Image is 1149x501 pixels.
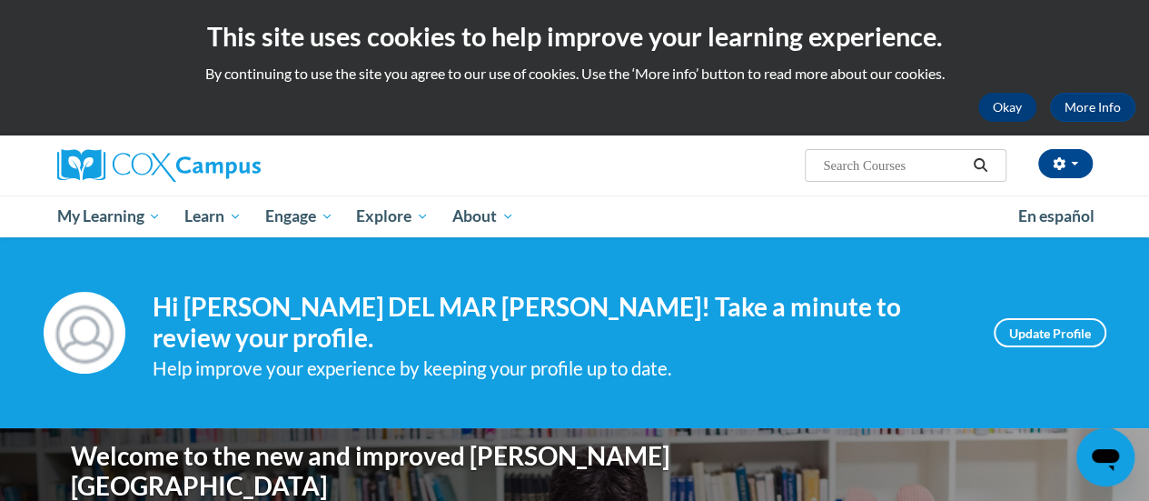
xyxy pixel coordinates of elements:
[57,149,261,182] img: Cox Campus
[45,195,173,237] a: My Learning
[994,318,1106,347] a: Update Profile
[441,195,526,237] a: About
[978,93,1036,122] button: Okay
[1076,428,1134,486] iframe: Button to launch messaging window
[173,195,253,237] a: Learn
[1006,197,1106,235] a: En español
[966,155,994,176] button: Search
[153,354,966,384] div: Help improve your experience by keeping your profile up to date.
[344,195,441,237] a: Explore
[56,205,161,227] span: My Learning
[44,292,125,374] img: Profile Image
[14,64,1135,84] p: By continuing to use the site you agree to our use of cookies. Use the ‘More info’ button to read...
[1018,206,1095,225] span: En español
[14,18,1135,55] h2: This site uses cookies to help improve your learning experience.
[821,155,966,176] input: Search Courses
[452,205,514,227] span: About
[265,205,333,227] span: Engage
[57,149,384,182] a: Cox Campus
[356,205,429,227] span: Explore
[44,195,1106,237] div: Main menu
[1050,93,1135,122] a: More Info
[184,205,242,227] span: Learn
[1038,149,1093,178] button: Account Settings
[153,292,966,353] h4: Hi [PERSON_NAME] DEL MAR [PERSON_NAME]! Take a minute to review your profile.
[253,195,345,237] a: Engage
